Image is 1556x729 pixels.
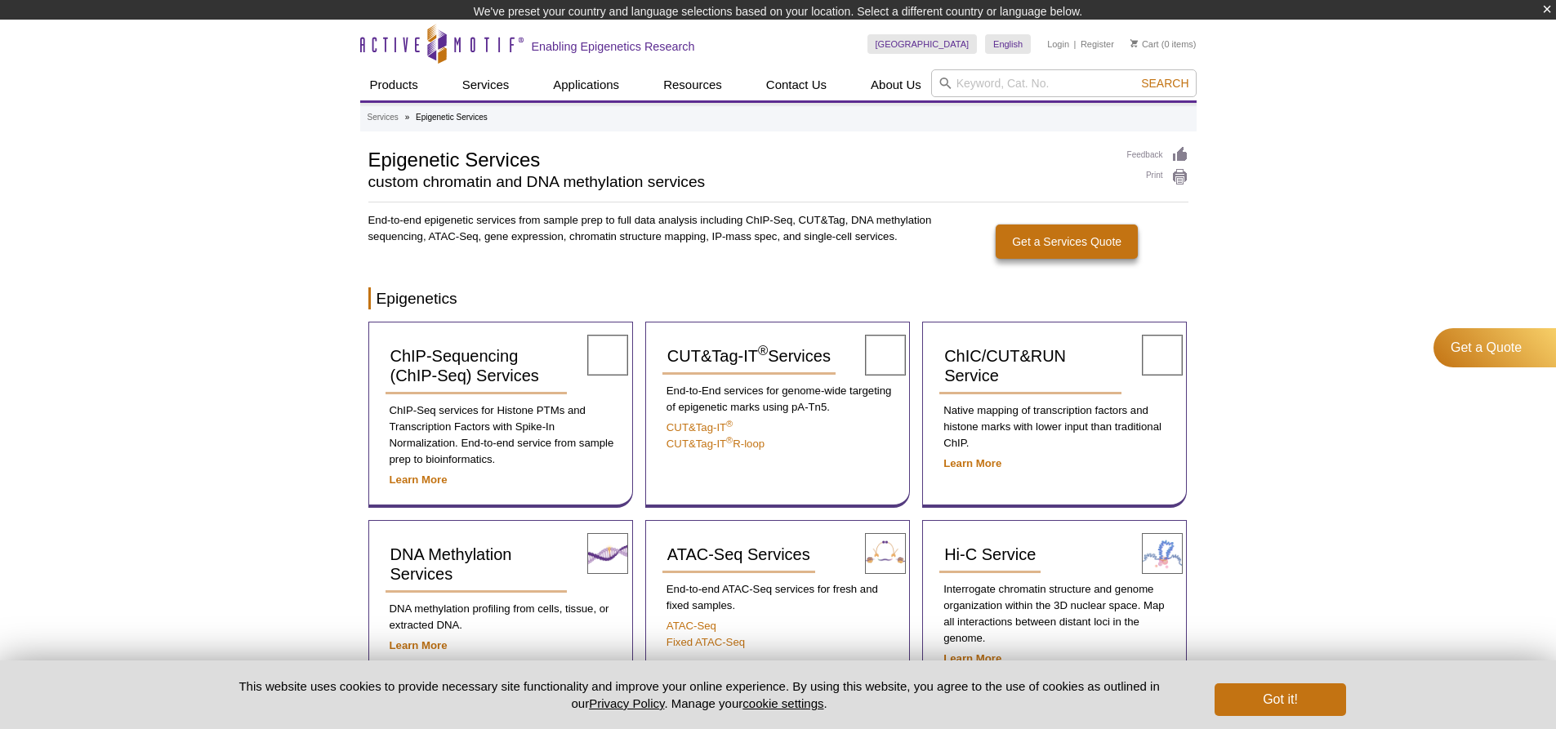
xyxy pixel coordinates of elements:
[416,113,488,122] li: Epigenetic Services
[667,636,745,648] a: Fixed ATAC-Seq
[742,696,823,710] button: cookie settings
[390,639,448,651] a: Learn More
[1127,146,1188,164] a: Feedback
[867,34,978,54] a: [GEOGRAPHIC_DATA]
[667,421,733,433] a: CUT&Tag-IT®
[390,347,539,385] span: ChIP-Sequencing (ChIP-Seq) Services
[532,39,695,54] h2: Enabling Epigenetics Research
[1074,34,1077,54] li: |
[1215,683,1345,716] button: Got it!
[405,113,410,122] li: »
[861,69,931,100] a: About Us
[667,438,765,450] a: CUT&Tag-IT®R-loop
[211,678,1188,712] p: This website uses cookies to provide necessary site functionality and improve your online experie...
[390,473,448,486] a: Learn More
[985,34,1031,54] a: English
[1142,533,1183,574] img: Hi-C Service
[667,620,716,632] a: ATAC-Seq
[726,435,733,445] sup: ®
[1136,76,1193,91] button: Search
[726,419,733,429] sup: ®
[944,347,1066,385] span: ChIC/CUT&RUN Service
[1141,77,1188,90] span: Search
[943,652,1001,665] a: Learn More
[589,696,664,710] a: Privacy Policy
[939,339,1121,394] a: ChIC/CUT&RUN Service
[1142,335,1183,376] img: ChIC/CUT&RUN Service
[360,69,428,100] a: Products
[931,69,1197,97] input: Keyword, Cat. No.
[587,533,628,574] img: DNA Methylation Services
[1081,38,1114,50] a: Register
[939,402,1170,451] p: Native mapping of transcription factors and histone marks with lower input than traditional ChIP.
[386,339,568,394] a: ChIP-Sequencing (ChIP-Seq) Services
[543,69,629,100] a: Applications
[943,457,1001,469] a: Learn More
[368,287,1188,309] h2: Epigenetics
[662,339,836,375] a: CUT&Tag-IT®Services
[667,347,831,365] span: CUT&Tag-IT Services
[1130,39,1138,47] img: Your Cart
[939,537,1041,573] a: Hi-C Service
[1047,38,1069,50] a: Login
[390,545,512,583] span: DNA Methylation Services
[865,335,906,376] img: CUT&Tag-IT® Services
[1433,328,1556,367] a: Get a Quote
[939,581,1170,647] p: Interrogate chromatin structure and genome organization within the 3D nuclear space. Map all inte...
[944,545,1036,563] span: Hi-C Service
[667,545,810,563] span: ATAC-Seq Services
[662,383,893,416] p: End-to-End services for genome-wide targeting of epigenetic marks using pA-Tn5.
[368,110,399,125] a: Services
[662,581,893,614] p: End-to-end ATAC-Seq services for fresh and fixed samples.
[368,212,934,245] p: End-to-end epigenetic services from sample prep to full data analysis including ChIP-Seq, CUT&Tag...
[1127,168,1188,186] a: Print
[368,146,1111,171] h1: Epigenetic Services
[756,69,836,100] a: Contact Us
[865,533,906,574] img: ATAC-Seq Services
[386,601,616,633] p: DNA methylation profiling from cells, tissue, or extracted DNA.
[386,402,616,468] p: ChIP-Seq services for Histone PTMs and Transcription Factors with Spike-In Normalization. End-to-...
[368,175,1111,189] h2: custom chromatin and DNA methylation services
[758,343,768,358] sup: ®
[1130,34,1197,54] li: (0 items)
[386,537,568,593] a: DNA Methylation Services
[1130,38,1159,50] a: Cart
[653,69,732,100] a: Resources
[662,537,815,573] a: ATAC-Seq Services
[996,224,1138,259] a: Get a Services Quote
[587,335,628,376] img: ChIP-Seq Services
[453,69,519,100] a: Services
